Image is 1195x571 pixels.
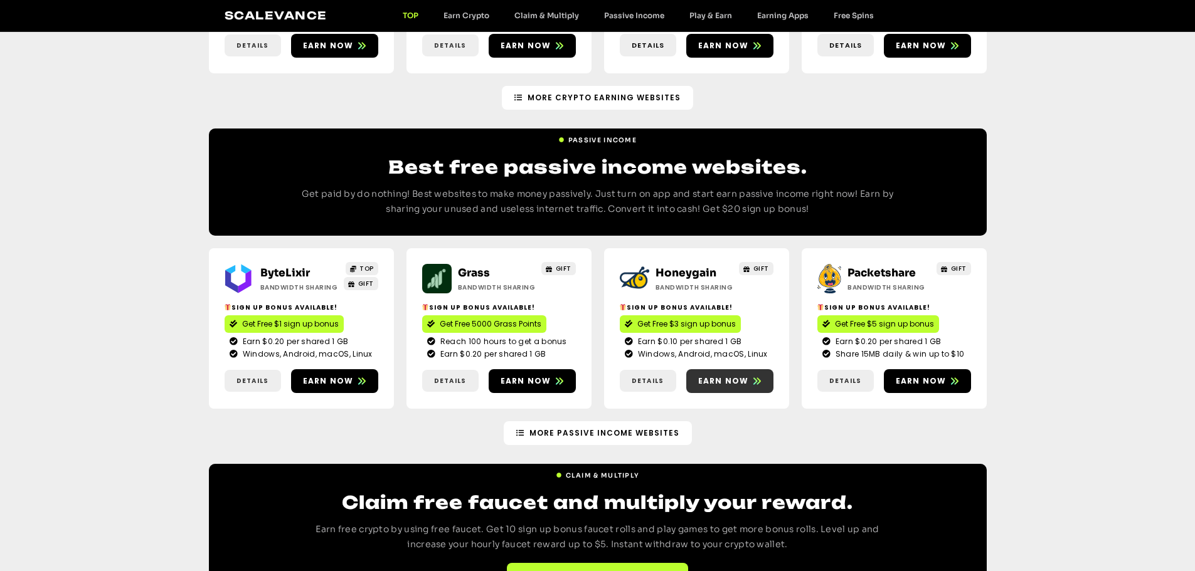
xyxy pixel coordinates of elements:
span: Windows, Android, macOS, Linux [635,348,768,360]
a: Details [225,370,281,392]
a: Details [817,34,874,57]
h2: Sign up bonus available! [422,303,576,312]
p: Get paid by do nothing! Best websites to make money passively. Just turn on app and start earn pa... [297,187,899,217]
img: 🎁 [817,304,824,310]
a: Details [422,34,479,56]
a: Play & Earn [677,11,745,20]
a: Get Free $1 sign up bonus [225,315,344,333]
a: More Passive Income Websites [504,421,692,445]
a: Earn now [686,34,773,58]
a: Scalevance [225,9,327,22]
a: Get Free 5000 Grass Points [422,315,546,333]
span: Details [236,376,268,385]
a: Earning Apps [745,11,821,20]
a: Claim & Multiply [556,466,640,480]
a: GIFT [739,262,773,275]
a: Passive Income [592,11,677,20]
a: Details [620,34,676,57]
a: Earn now [291,369,378,393]
span: GIFT [358,279,374,288]
span: Details [829,376,861,385]
span: GIFT [556,264,571,273]
h2: Claim free faucet and multiply your reward. [297,490,899,515]
a: Details [225,34,281,56]
span: More Passive Income Websites [529,427,679,439]
a: ByteLixir [260,266,310,280]
h2: Bandwidth Sharing [458,283,536,292]
span: Earn $0.20 per shared 1 GB [832,336,942,347]
h2: Sign up bonus available! [225,303,378,312]
span: More Crypto earning Websites [528,92,681,103]
span: Details [632,40,664,51]
h2: Sign up bonus available! [620,303,773,312]
a: Earn now [291,34,378,58]
a: Details [620,370,676,392]
span: Earn now [501,375,551,387]
span: Windows, Android, macOS, Linux [240,348,373,360]
span: Passive Income [568,135,637,145]
a: More Crypto earning Websites [502,86,693,110]
h2: Sign up bonus available! [817,303,971,312]
a: GIFT [937,262,971,275]
img: 🎁 [620,304,626,310]
a: Earn now [489,369,576,393]
span: Earn now [896,40,947,51]
span: Get Free 5000 Grass Points [440,318,541,330]
a: Earn now [489,34,576,58]
span: Earn now [501,40,551,51]
span: GIFT [753,264,769,273]
span: Earn now [303,375,354,387]
span: Earn now [896,375,947,387]
a: Details [817,370,874,392]
a: Packetshare [847,266,916,280]
h2: Bandwidth Sharing [656,283,734,292]
nav: Menu [390,11,886,20]
span: Earn $0.10 per shared 1 GB [635,336,742,347]
h2: Best free passive income websites. [297,155,899,179]
a: Passive Income [558,130,637,145]
span: TOP [359,264,374,273]
span: Details [632,376,664,385]
span: Details [829,40,862,51]
p: Earn free crypto by using free faucet. Get 10 sign up bonus faucet rolls and play games to get mo... [297,522,899,552]
a: Get Free $3 sign up bonus [620,315,741,333]
span: Get Free $1 sign up bonus [242,318,339,330]
a: GIFT [541,262,576,275]
a: TOP [346,262,378,275]
span: Earn now [303,40,354,51]
span: Claim & Multiply [566,471,640,480]
span: Earn $0.20 per shared 1 GB [240,336,349,347]
span: Details [236,41,268,50]
img: 🎁 [422,304,428,310]
a: Earn Crypto [431,11,502,20]
span: Earn $0.20 per shared 1 GB [437,348,546,360]
a: Earn now [686,369,773,393]
a: TOP [390,11,431,20]
a: Earn now [884,34,971,58]
a: Grass [458,266,490,280]
a: GIFT [344,277,378,290]
h2: Bandwidth Sharing [260,283,339,292]
span: Details [434,376,466,385]
img: 🎁 [225,304,231,310]
span: GIFT [951,264,967,273]
a: Details [422,370,479,392]
h2: Bandwidth Sharing [847,283,926,292]
span: Earn now [698,40,749,51]
span: Reach 100 hours to get a bonus [437,336,567,347]
span: Earn now [698,375,749,387]
span: Get Free $3 sign up bonus [637,318,736,330]
a: Earn now [884,369,971,393]
a: Get Free $5 sign up bonus [817,315,939,333]
span: Get Free $5 sign up bonus [835,318,934,330]
span: Share 15MB daily & win up to $10 [832,348,965,360]
span: Details [434,41,466,50]
a: Free Spins [821,11,886,20]
a: Honeygain [656,266,716,280]
a: Claim & Multiply [502,11,592,20]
